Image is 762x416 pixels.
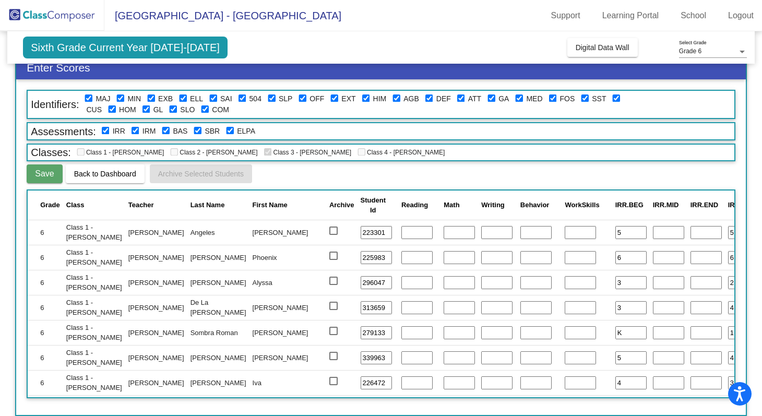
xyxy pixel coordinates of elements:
[468,93,481,104] label: Attendance Concerns
[28,97,82,112] span: Identifiers:
[187,370,249,395] td: [PERSON_NAME]
[74,170,136,178] span: Back to Dashboard
[125,295,187,320] td: [PERSON_NAME]
[63,370,125,395] td: Class 1 - [PERSON_NAME]
[66,200,85,210] div: Class
[128,200,154,210] div: Teacher
[187,245,249,270] td: [PERSON_NAME]
[128,200,184,210] div: Teacher
[187,270,249,295] td: [PERSON_NAME]
[481,200,505,210] div: Writing
[498,93,509,104] label: Guardian Angel
[543,7,589,24] a: Support
[125,370,187,395] td: [PERSON_NAME]
[187,345,249,370] td: [PERSON_NAME]
[361,195,395,216] div: Student Id
[28,191,63,220] th: Grade
[403,93,419,104] label: Aggressive Behavior
[28,320,63,345] td: 6
[150,164,252,183] button: Archive Selected Students
[481,200,514,210] div: Writing
[125,220,187,245] td: [PERSON_NAME]
[170,149,257,156] span: Class 2 - [PERSON_NAME]
[520,200,559,210] div: Behavior
[279,93,292,104] label: IEP for Speech ONLY
[113,126,125,137] label: iReady Reading Diagnostic
[436,93,451,104] label: Defiant
[526,93,542,104] label: Medical Concerns (i.e. allergy, asthma)
[158,93,173,104] label: Extreme Behavior
[249,93,261,104] label: 504 Plan
[28,124,99,139] span: Assessments:
[190,200,225,210] div: Last Name
[127,93,141,104] label: Minor Behavior
[173,126,187,137] label: BAS Instructional Level
[86,104,102,115] label: Custody Concerns
[28,220,63,245] td: 6
[253,200,323,210] div: First Name
[249,370,326,395] td: Iva
[28,145,74,160] span: Classes:
[28,295,63,320] td: 6
[125,270,187,295] td: [PERSON_NAME]
[187,320,249,345] td: Sombra Roman
[401,200,437,210] div: Reading
[249,320,326,345] td: [PERSON_NAME]
[23,37,228,58] span: Sixth Grade Current Year [DATE]-[DATE]
[28,270,63,295] td: 6
[565,200,609,210] div: WorkSkills
[249,270,326,295] td: Alyssa
[63,220,125,245] td: Class 1 - [PERSON_NAME]
[576,43,629,52] span: Digital Data Wall
[249,295,326,320] td: [PERSON_NAME]
[153,104,163,115] label: Wears Glasses
[653,201,679,209] span: IRR.MID
[66,164,145,183] button: Back to Dashboard
[63,345,125,370] td: Class 1 - [PERSON_NAME]
[119,104,136,115] label: Homeless / Doubled Up
[720,7,762,24] a: Logout
[444,200,459,210] div: Math
[142,126,156,137] label: iReady Math Diagnostic
[373,93,387,104] label: High maintenence
[565,200,599,210] div: WorkSkills
[63,245,125,270] td: Class 1 - [PERSON_NAME]
[125,245,187,270] td: [PERSON_NAME]
[28,345,63,370] td: 6
[125,345,187,370] td: [PERSON_NAME]
[190,200,246,210] div: Last Name
[249,220,326,245] td: [PERSON_NAME]
[615,201,644,209] span: IRR.BEG
[358,149,445,156] span: Class 4 - [PERSON_NAME]
[249,245,326,270] td: Phoenix
[679,47,701,55] span: Grade 6
[187,220,249,245] td: Angeles
[66,200,122,210] div: Class
[77,149,164,156] span: Class 1 - [PERSON_NAME]
[690,201,718,209] span: IRR.END
[125,320,187,345] td: [PERSON_NAME]
[592,93,606,104] label: SST In Progress or Needed
[104,7,341,24] span: [GEOGRAPHIC_DATA] - [GEOGRAPHIC_DATA]
[16,56,746,79] h3: Enter Scores
[264,149,351,156] span: Class 3 - [PERSON_NAME]
[28,245,63,270] td: 6
[63,320,125,345] td: Class 1 - [PERSON_NAME]
[594,7,668,24] a: Learning Portal
[158,170,244,178] span: Archive Selected Students
[728,201,757,209] span: IRM.BEG
[672,7,715,24] a: School
[341,93,355,104] label: Excessive Talking
[520,200,550,210] div: Behavior
[28,370,63,395] td: 6
[253,200,288,210] div: First Name
[361,195,386,216] div: Student Id
[559,93,575,104] label: Foster
[444,200,475,210] div: Math
[237,126,255,137] label: ELPAC
[63,295,125,320] td: Class 1 - [PERSON_NAME]
[187,295,249,320] td: De La [PERSON_NAME]
[249,345,326,370] td: [PERSON_NAME]
[567,38,638,57] button: Digital Data Wall
[96,93,110,104] label: Major Behavior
